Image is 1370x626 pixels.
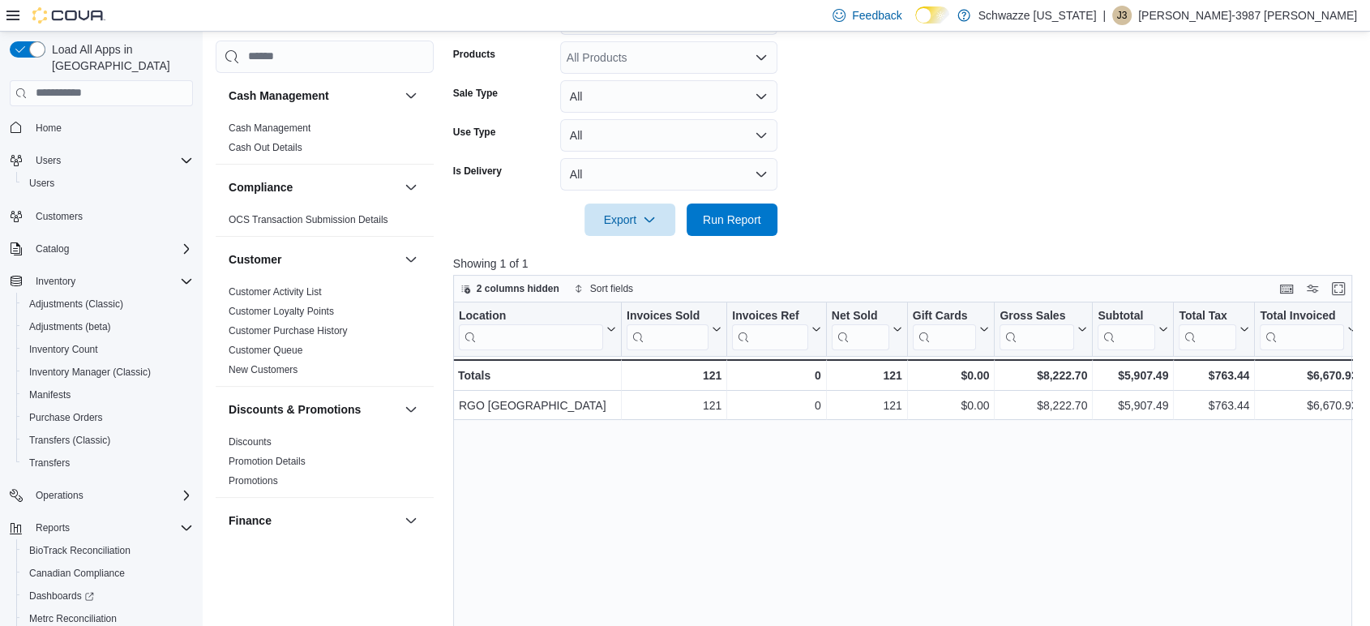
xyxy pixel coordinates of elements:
button: Total Tax [1179,308,1249,349]
p: | [1102,6,1106,25]
button: Catalog [3,238,199,260]
span: Transfers [29,457,70,469]
span: BioTrack Reconciliation [23,541,193,560]
span: 2 columns hidden [477,282,559,295]
div: Net Sold [832,308,889,349]
a: Customer Loyalty Points [229,306,334,317]
button: Compliance [401,178,421,197]
button: Inventory Manager (Classic) [16,361,199,384]
span: Home [36,122,62,135]
span: Cash Out Details [229,141,302,154]
button: Reports [3,517,199,539]
div: Customer [216,282,434,386]
span: J3 [1117,6,1128,25]
span: Manifests [23,385,193,405]
a: Purchase Orders [23,408,109,427]
span: Metrc Reconciliation [29,612,117,625]
button: Net Sold [832,308,902,349]
button: Invoices Sold [627,308,721,349]
a: New Customers [229,364,298,375]
button: Cash Management [401,86,421,105]
div: Invoices Ref [732,308,807,349]
img: Cova [32,7,105,24]
label: Use Type [453,126,495,139]
button: Transfers (Classic) [16,429,199,452]
div: $5,907.49 [1098,396,1168,415]
div: 0 [732,396,820,415]
span: Adjustments (Classic) [29,298,123,311]
span: Inventory Manager (Classic) [23,362,193,382]
button: Display options [1303,279,1322,298]
div: Cash Management [216,118,434,164]
a: Promotions [229,475,278,487]
div: Location [459,308,603,349]
div: $6,670.93 [1260,366,1357,385]
span: Inventory Count [29,343,98,356]
a: Canadian Compliance [23,564,131,583]
label: Products [453,48,495,61]
button: Transfers [16,452,199,474]
span: Dashboards [23,586,193,606]
div: $0.00 [913,396,990,415]
button: Inventory [3,270,199,293]
button: Users [16,172,199,195]
span: Customer Purchase History [229,324,348,337]
span: Catalog [36,242,69,255]
a: Customer Purchase History [229,325,348,337]
div: Gross Sales [1000,308,1074,324]
a: Cash Out Details [229,142,302,153]
div: Discounts & Promotions [216,432,434,497]
div: 121 [832,366,902,385]
label: Sale Type [453,87,498,100]
h3: Cash Management [229,88,329,104]
span: Purchase Orders [29,411,103,424]
div: Gift Card Sales [913,308,977,349]
button: Home [3,116,199,139]
div: Gift Cards [913,308,977,324]
button: Users [3,149,199,172]
div: 121 [627,396,721,415]
a: Adjustments (beta) [23,317,118,337]
span: Operations [36,489,83,502]
span: Inventory Count [23,340,193,359]
button: Run Report [687,204,777,236]
div: Invoices Sold [627,308,709,324]
div: Jodi-3987 Jansen [1112,6,1132,25]
div: Total Invoiced [1260,308,1344,349]
span: Manifests [29,388,71,401]
span: Transfers [23,453,193,473]
a: Adjustments (Classic) [23,294,130,314]
span: Load All Apps in [GEOGRAPHIC_DATA] [45,41,193,74]
button: Adjustments (beta) [16,315,199,338]
input: Dark Mode [915,6,949,24]
div: $763.44 [1179,396,1249,415]
div: 0 [732,366,820,385]
span: Users [29,151,193,170]
div: RGO [GEOGRAPHIC_DATA] [459,396,616,415]
button: Inventory Count [16,338,199,361]
div: $5,907.49 [1098,366,1168,385]
button: All [560,80,777,113]
span: Transfers (Classic) [23,431,193,450]
button: Sort fields [567,279,640,298]
div: $8,222.70 [1000,366,1087,385]
div: Subtotal [1098,308,1155,349]
a: Transfers (Classic) [23,431,117,450]
div: 121 [832,396,902,415]
a: OCS Transaction Submission Details [229,214,388,225]
div: Total Tax [1179,308,1236,324]
h3: Discounts & Promotions [229,401,361,418]
span: Inventory [36,275,75,288]
span: Home [29,118,193,138]
span: Users [29,177,54,190]
div: Net Sold [832,308,889,324]
div: Invoices Ref [732,308,807,324]
button: Cash Management [229,88,398,104]
button: Catalog [29,239,75,259]
span: OCS Transaction Submission Details [229,213,388,226]
span: New Customers [229,363,298,376]
div: Invoices Sold [627,308,709,349]
button: Users [29,151,67,170]
a: Promotion Details [229,456,306,467]
span: Sort fields [590,282,633,295]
